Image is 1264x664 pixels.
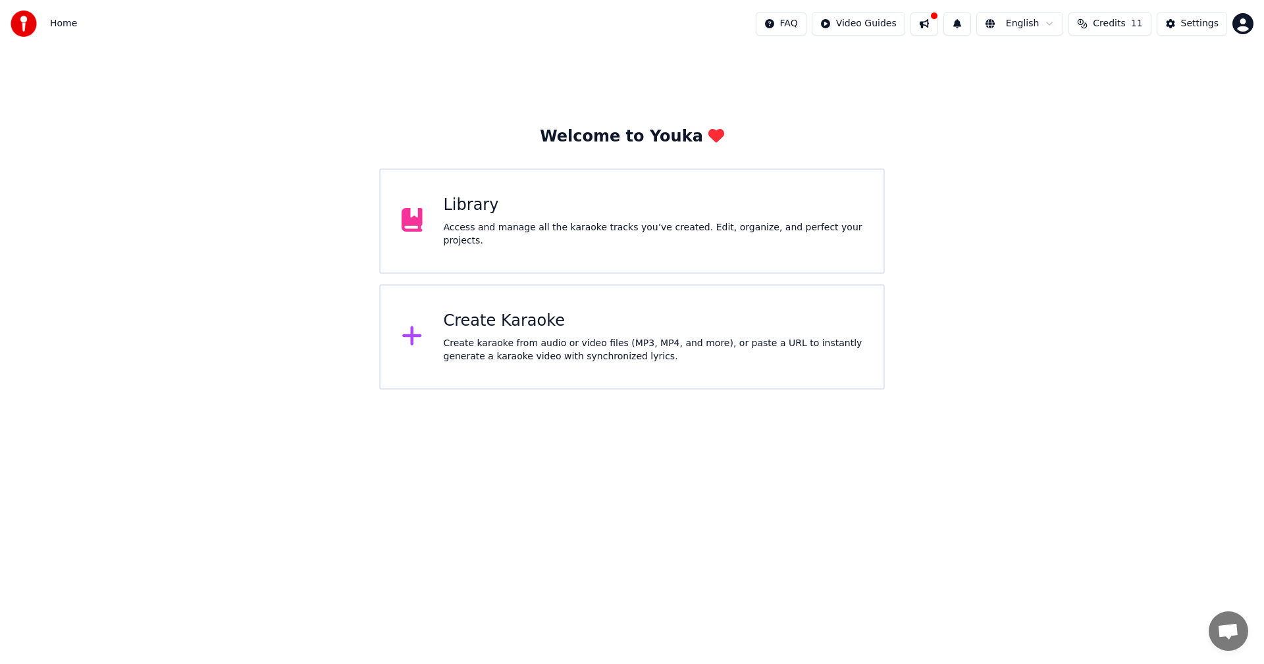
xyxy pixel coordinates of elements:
button: Video Guides [812,12,905,36]
div: Library [444,195,863,216]
div: Create karaoke from audio or video files (MP3, MP4, and more), or paste a URL to instantly genera... [444,337,863,363]
img: youka [11,11,37,37]
div: Welcome to Youka [540,126,724,147]
div: Create Karaoke [444,311,863,332]
div: Settings [1181,17,1219,30]
button: Settings [1157,12,1227,36]
nav: breadcrumb [50,17,77,30]
div: Open chat [1209,611,1248,651]
span: Home [50,17,77,30]
span: 11 [1131,17,1143,30]
button: FAQ [756,12,806,36]
span: Credits [1093,17,1125,30]
button: Credits11 [1068,12,1151,36]
div: Access and manage all the karaoke tracks you’ve created. Edit, organize, and perfect your projects. [444,221,863,247]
